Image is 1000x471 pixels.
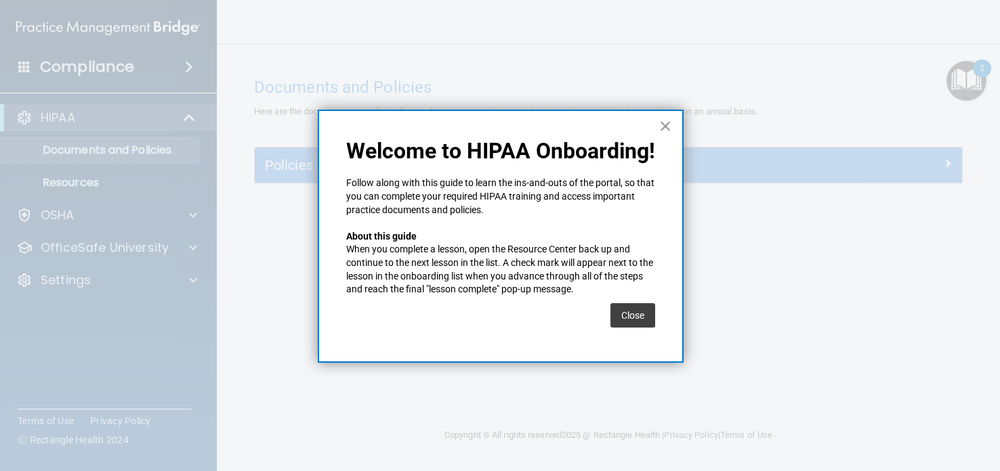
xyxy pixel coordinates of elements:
[610,303,655,328] button: Close
[346,231,417,242] strong: About this guide
[346,177,655,217] p: Follow along with this guide to learn the ins-and-outs of the portal, so that you can complete yo...
[932,378,984,429] iframe: Drift Widget Chat Controller
[659,115,672,137] button: Close
[346,138,655,164] p: Welcome to HIPAA Onboarding!
[346,243,655,296] p: When you complete a lesson, open the Resource Center back up and continue to the next lesson in t...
